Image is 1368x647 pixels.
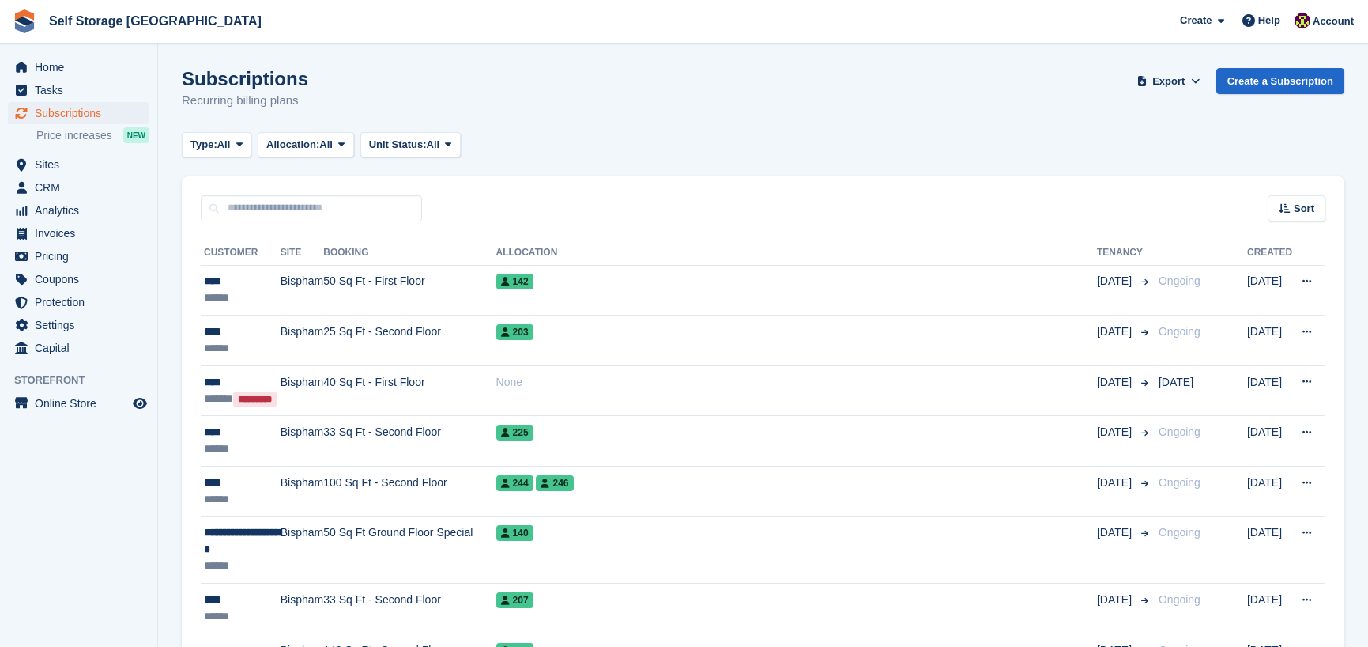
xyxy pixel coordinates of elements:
[182,68,308,89] h1: Subscriptions
[35,199,130,221] span: Analytics
[182,92,308,110] p: Recurring billing plans
[281,584,323,634] td: Bispham
[427,137,440,153] span: All
[281,516,323,584] td: Bispham
[281,240,323,266] th: Site
[8,245,149,267] a: menu
[323,416,496,467] td: 33 Sq Ft - Second Floor
[1313,13,1354,29] span: Account
[1134,68,1204,94] button: Export
[1180,13,1212,28] span: Create
[496,475,533,491] span: 244
[1247,516,1292,584] td: [DATE]
[35,79,130,101] span: Tasks
[319,137,333,153] span: All
[323,467,496,517] td: 100 Sq Ft - Second Floor
[35,314,130,336] span: Settings
[182,132,251,158] button: Type: All
[1097,475,1135,491] span: [DATE]
[1159,476,1200,489] span: Ongoing
[1097,323,1135,340] span: [DATE]
[1159,325,1200,338] span: Ongoing
[1258,13,1280,28] span: Help
[1247,265,1292,316] td: [DATE]
[35,102,130,124] span: Subscriptions
[360,132,461,158] button: Unit Status: All
[217,137,231,153] span: All
[1247,365,1292,416] td: [DATE]
[323,240,496,266] th: Booking
[8,222,149,244] a: menu
[35,392,130,414] span: Online Store
[266,137,319,153] span: Allocation:
[1097,424,1135,441] span: [DATE]
[43,8,268,34] a: Self Storage [GEOGRAPHIC_DATA]
[1159,274,1200,287] span: Ongoing
[323,365,496,416] td: 40 Sq Ft - First Floor
[496,240,1097,266] th: Allocation
[536,475,573,491] span: 246
[1097,524,1135,541] span: [DATE]
[323,516,496,584] td: 50 Sq Ft Ground Floor Special
[1295,13,1310,28] img: Nicholas Williams
[8,102,149,124] a: menu
[496,374,1097,391] div: None
[35,245,130,267] span: Pricing
[1097,273,1135,289] span: [DATE]
[1294,201,1314,217] span: Sort
[8,392,149,414] a: menu
[1159,526,1200,539] span: Ongoing
[14,373,157,388] span: Storefront
[130,394,149,413] a: Preview store
[8,176,149,199] a: menu
[281,265,323,316] td: Bispham
[369,137,427,153] span: Unit Status:
[1159,593,1200,606] span: Ongoing
[36,127,149,144] a: Price increases NEW
[1159,426,1200,438] span: Ongoing
[35,337,130,359] span: Capital
[496,274,533,289] span: 142
[35,222,130,244] span: Invoices
[35,268,130,290] span: Coupons
[201,240,281,266] th: Customer
[258,132,354,158] button: Allocation: All
[123,127,149,143] div: NEW
[8,314,149,336] a: menu
[496,592,533,608] span: 207
[35,291,130,313] span: Protection
[496,324,533,340] span: 203
[35,153,130,176] span: Sites
[1159,376,1193,388] span: [DATE]
[1247,240,1292,266] th: Created
[281,316,323,366] td: Bispham
[323,265,496,316] td: 50 Sq Ft - First Floor
[8,153,149,176] a: menu
[1247,467,1292,517] td: [DATE]
[1247,316,1292,366] td: [DATE]
[1152,74,1185,89] span: Export
[8,56,149,78] a: menu
[13,9,36,33] img: stora-icon-8386f47178a22dfd0bd8f6a31ec36ba5ce8667c1dd55bd0f319d3a0aa187defe.svg
[1097,374,1135,391] span: [DATE]
[8,199,149,221] a: menu
[281,416,323,467] td: Bispham
[281,365,323,416] td: Bispham
[190,137,217,153] span: Type:
[281,467,323,517] td: Bispham
[8,337,149,359] a: menu
[35,176,130,199] span: CRM
[496,525,533,541] span: 140
[323,316,496,366] td: 25 Sq Ft - Second Floor
[36,128,112,143] span: Price increases
[1247,584,1292,634] td: [DATE]
[8,268,149,290] a: menu
[1097,592,1135,608] span: [DATE]
[35,56,130,78] span: Home
[496,425,533,441] span: 225
[1097,240,1152,266] th: Tenancy
[8,291,149,313] a: menu
[323,584,496,634] td: 33 Sq Ft - Second Floor
[8,79,149,101] a: menu
[1247,416,1292,467] td: [DATE]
